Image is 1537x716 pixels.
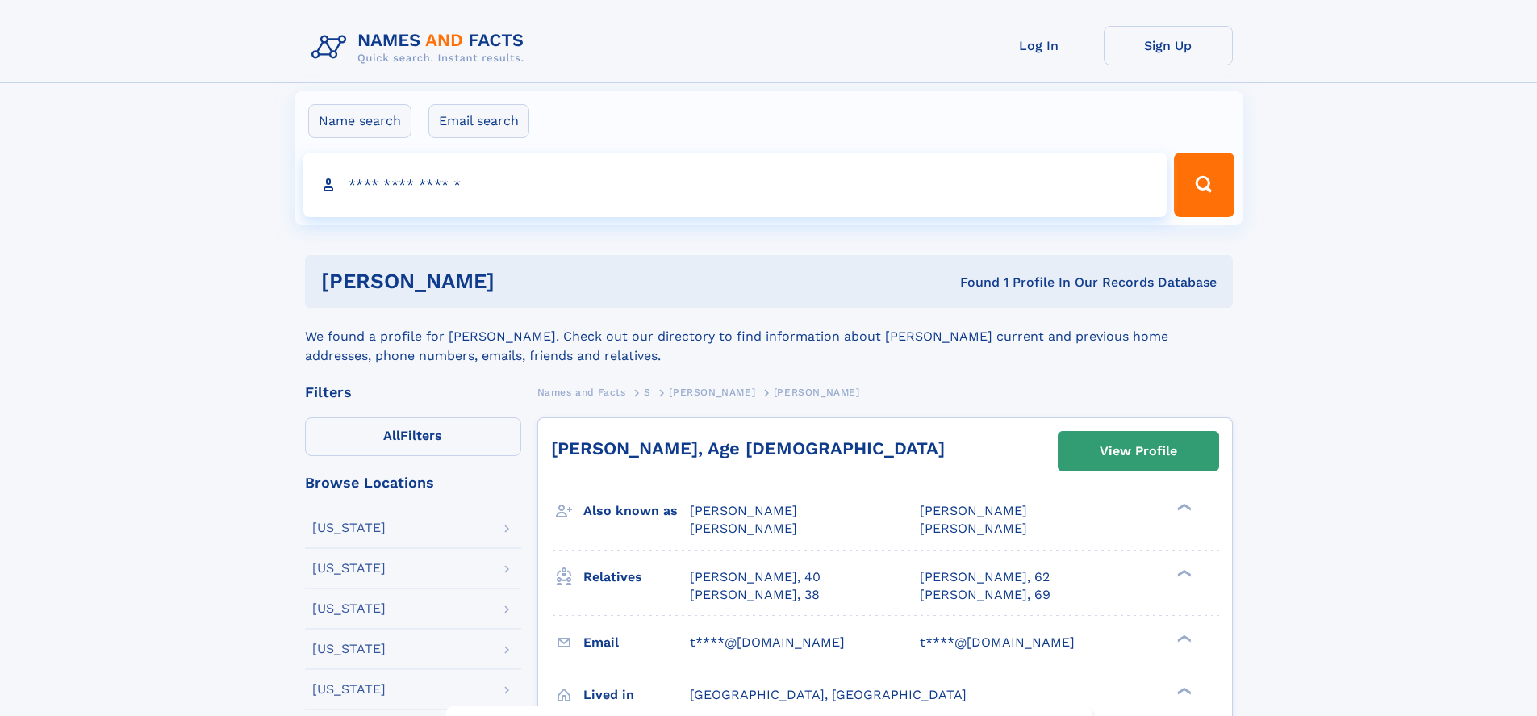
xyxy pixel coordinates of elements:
[669,387,755,398] span: [PERSON_NAME]
[690,586,820,604] a: [PERSON_NAME], 38
[305,417,521,456] label: Filters
[305,385,521,400] div: Filters
[690,521,797,536] span: [PERSON_NAME]
[428,104,529,138] label: Email search
[583,563,690,591] h3: Relatives
[975,26,1104,65] a: Log In
[690,568,821,586] a: [PERSON_NAME], 40
[920,568,1050,586] a: [PERSON_NAME], 62
[308,104,411,138] label: Name search
[1174,153,1234,217] button: Search Button
[312,602,386,615] div: [US_STATE]
[644,382,651,402] a: S
[920,521,1027,536] span: [PERSON_NAME]
[1173,567,1192,578] div: ❯
[1104,26,1233,65] a: Sign Up
[312,562,386,575] div: [US_STATE]
[644,387,651,398] span: S
[383,428,400,443] span: All
[312,643,386,655] div: [US_STATE]
[1173,502,1192,513] div: ❯
[537,382,626,402] a: Names and Facts
[690,503,797,518] span: [PERSON_NAME]
[303,153,1167,217] input: search input
[551,438,945,458] a: [PERSON_NAME], Age [DEMOGRAPHIC_DATA]
[920,503,1027,518] span: [PERSON_NAME]
[583,629,690,656] h3: Email
[312,521,386,534] div: [US_STATE]
[774,387,860,398] span: [PERSON_NAME]
[321,271,728,291] h1: [PERSON_NAME]
[727,274,1217,291] div: Found 1 Profile In Our Records Database
[690,687,967,702] span: [GEOGRAPHIC_DATA], [GEOGRAPHIC_DATA]
[583,681,690,709] h3: Lived in
[583,497,690,525] h3: Also known as
[669,382,755,402] a: [PERSON_NAME]
[1173,633,1192,643] div: ❯
[1059,432,1218,471] a: View Profile
[312,683,386,696] div: [US_STATE]
[1173,685,1192,696] div: ❯
[305,26,537,69] img: Logo Names and Facts
[1100,433,1177,470] div: View Profile
[920,586,1050,604] a: [PERSON_NAME], 69
[305,308,1233,366] div: We found a profile for [PERSON_NAME]. Check out our directory to find information about [PERSON_N...
[305,475,521,490] div: Browse Locations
